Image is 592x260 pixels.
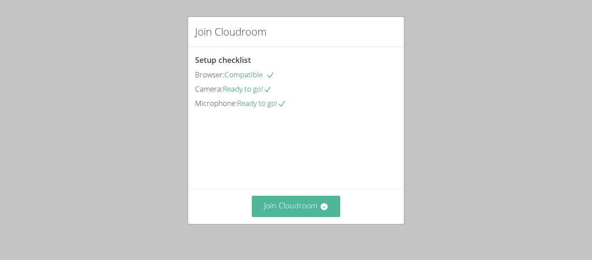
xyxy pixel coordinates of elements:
span: Browser: [195,69,224,79]
span: Ready to go! [223,84,272,94]
button: Join Cloudroom [252,196,341,217]
span: Setup checklist [195,55,251,65]
span: Compatible [224,69,275,79]
span: Ready to go! [237,98,286,108]
span: Microphone: [195,98,237,108]
span: Camera: [195,84,223,94]
h2: Join Cloudroom [195,24,267,39]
